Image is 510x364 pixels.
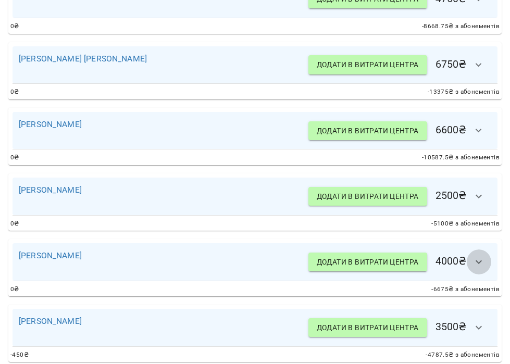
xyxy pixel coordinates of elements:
[19,250,82,260] a: [PERSON_NAME]
[308,184,491,209] h6: 2500 ₴
[426,350,500,360] span: -4787.5 ₴ з абонементів
[308,118,491,143] h6: 6600 ₴
[308,187,427,206] button: Додати в витрати центра
[10,87,19,97] span: 0 ₴
[19,119,82,129] a: [PERSON_NAME]
[431,219,500,229] span: -5100 ₴ з абонементів
[10,219,19,229] span: 0 ₴
[422,21,500,32] span: -8668.75 ₴ з абонементів
[308,318,427,337] button: Додати в витрати центра
[317,190,419,203] span: Додати в витрати центра
[308,253,427,271] button: Додати в витрати центра
[308,315,491,340] h6: 3500 ₴
[19,54,147,64] a: [PERSON_NAME] [PERSON_NAME]
[317,321,419,334] span: Додати в витрати центра
[317,124,419,137] span: Додати в витрати центра
[308,249,491,274] h6: 4000 ₴
[10,21,19,32] span: 0 ₴
[10,284,19,295] span: 0 ₴
[317,58,419,71] span: Додати в витрати центра
[10,153,19,163] span: 0 ₴
[308,121,427,140] button: Додати в витрати центра
[10,350,29,360] span: -450 ₴
[19,185,82,195] a: [PERSON_NAME]
[317,256,419,268] span: Додати в витрати центра
[428,87,500,97] span: -13375 ₴ з абонементів
[19,316,82,326] a: [PERSON_NAME]
[422,153,500,163] span: -10587.5 ₴ з абонементів
[431,284,500,295] span: -6675 ₴ з абонементів
[308,53,491,78] h6: 6750 ₴
[308,55,427,74] button: Додати в витрати центра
